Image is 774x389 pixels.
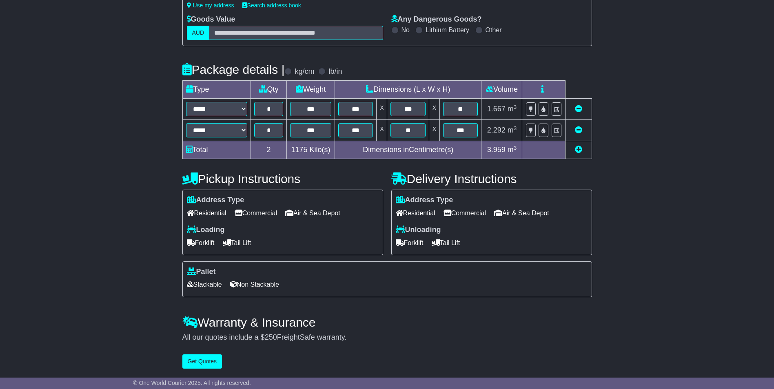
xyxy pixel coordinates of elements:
span: m [508,146,517,154]
span: Tail Lift [223,236,251,249]
h4: Package details | [182,63,285,76]
span: m [508,105,517,113]
td: x [429,120,439,141]
label: kg/cm [295,67,314,76]
span: Non Stackable [230,278,279,291]
label: Loading [187,225,225,234]
a: Use my address [187,2,234,9]
span: Residential [187,207,226,219]
td: Qty [251,81,286,99]
label: Pallet [187,267,216,276]
td: Kilo(s) [287,141,335,159]
label: Address Type [187,196,244,205]
label: Goods Value [187,15,235,24]
td: Type [182,81,251,99]
span: Commercial [235,207,277,219]
label: AUD [187,26,210,40]
span: 250 [265,333,277,341]
label: Other [486,26,502,34]
h4: Delivery Instructions [391,172,592,186]
span: m [508,126,517,134]
td: Total [182,141,251,159]
td: x [377,99,387,120]
td: Weight [287,81,335,99]
h4: Warranty & Insurance [182,316,592,329]
td: 2 [251,141,286,159]
span: Air & Sea Depot [494,207,549,219]
td: x [429,99,439,120]
a: Remove this item [575,126,582,134]
button: Get Quotes [182,354,222,369]
h4: Pickup Instructions [182,172,383,186]
span: 3.959 [487,146,506,154]
span: Stackable [187,278,222,291]
span: Commercial [444,207,486,219]
sup: 3 [514,125,517,131]
span: 2.292 [487,126,506,134]
label: Unloading [396,225,441,234]
span: Forklift [396,236,424,249]
td: Dimensions in Centimetre(s) [335,141,481,159]
a: Add new item [575,146,582,154]
label: Lithium Battery [426,26,469,34]
td: Volume [481,81,522,99]
span: Air & Sea Depot [285,207,340,219]
td: Dimensions (L x W x H) [335,81,481,99]
label: Any Dangerous Goods? [391,15,482,24]
span: Forklift [187,236,215,249]
td: x [377,120,387,141]
span: © One World Courier 2025. All rights reserved. [133,380,251,386]
span: 1175 [291,146,308,154]
label: lb/in [328,67,342,76]
span: Tail Lift [432,236,460,249]
span: 1.667 [487,105,506,113]
sup: 3 [514,145,517,151]
a: Remove this item [575,105,582,113]
label: Address Type [396,196,453,205]
span: Residential [396,207,435,219]
sup: 3 [514,104,517,110]
label: No [401,26,410,34]
a: Search address book [242,2,301,9]
div: All our quotes include a $ FreightSafe warranty. [182,333,592,342]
